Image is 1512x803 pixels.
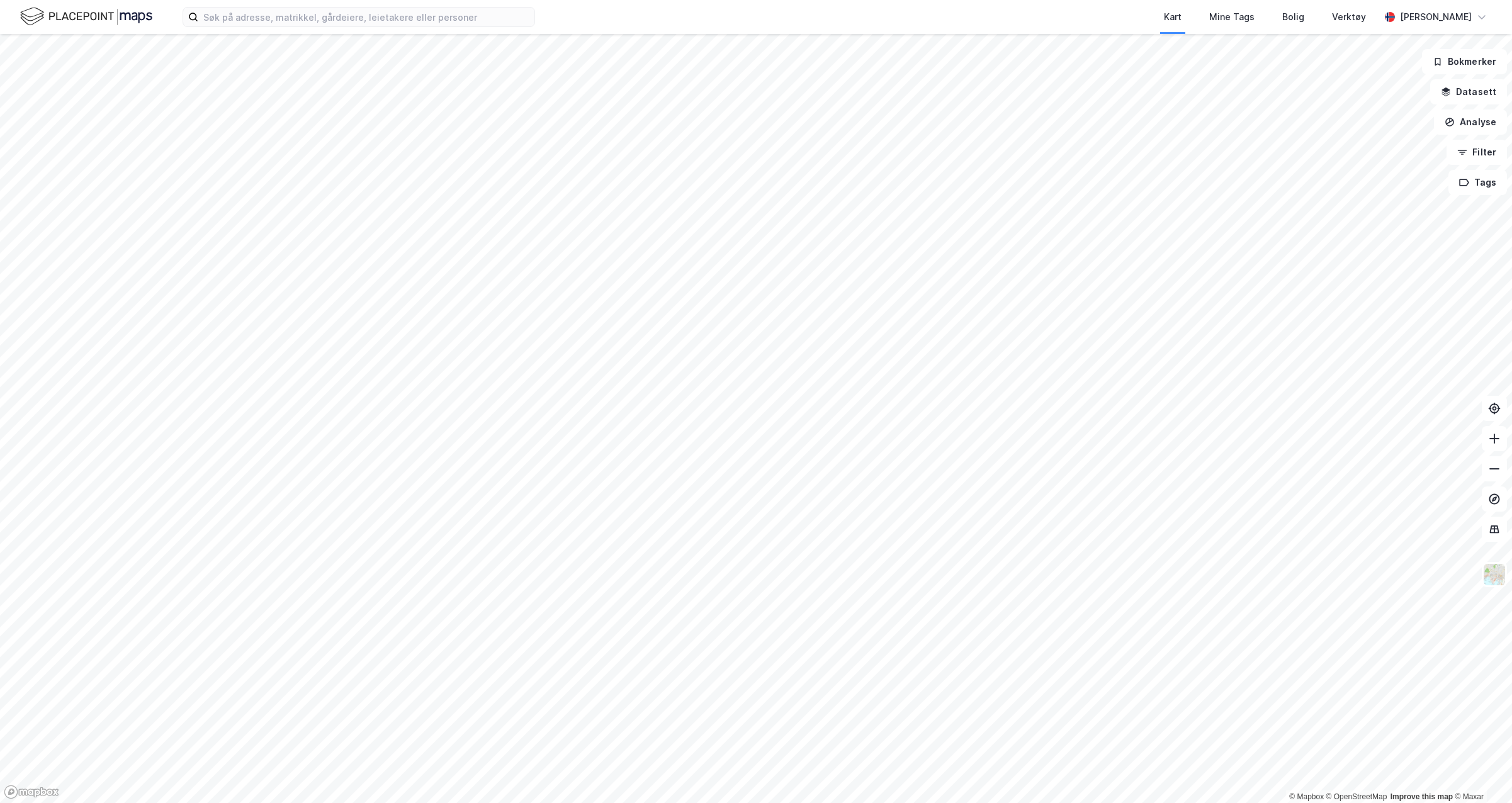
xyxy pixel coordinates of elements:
[1282,9,1304,25] div: Bolig
[1326,792,1387,801] a: OpenStreetMap
[1430,79,1507,104] button: Datasett
[1332,9,1366,25] div: Verktøy
[1482,563,1506,587] img: Z
[1400,9,1472,25] div: [PERSON_NAME]
[1289,792,1324,801] a: Mapbox
[1164,9,1182,25] div: Kart
[1422,49,1507,74] button: Bokmerker
[1449,743,1512,803] iframe: Chat Widget
[1447,140,1507,165] button: Filter
[4,785,59,799] a: Mapbox homepage
[20,6,152,28] img: logo.f888ab2527a4732fd821a326f86c7f29.svg
[1209,9,1255,25] div: Mine Tags
[1391,792,1453,801] a: Improve this map
[198,8,534,26] input: Søk på adresse, matrikkel, gårdeiere, leietakere eller personer
[1448,170,1507,195] button: Tags
[1434,109,1507,135] button: Analyse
